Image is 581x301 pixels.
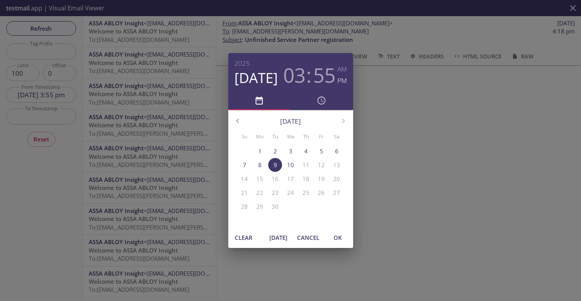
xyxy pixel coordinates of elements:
[335,147,339,155] p: 6
[237,158,251,172] button: 7
[253,144,267,158] button: 1
[234,69,278,86] button: [DATE]
[274,147,277,155] p: 2
[337,63,347,75] button: AM
[329,233,347,243] span: OK
[287,161,294,169] p: 10
[337,75,347,86] button: PM
[330,133,344,141] span: Sa
[243,161,246,169] p: 7
[258,147,262,155] p: 1
[268,144,282,158] button: 2
[258,161,262,169] p: 8
[299,133,313,141] span: Th
[268,158,282,172] button: 9
[237,133,251,141] span: Su
[247,116,334,126] p: [DATE]
[325,230,350,245] button: OK
[284,144,297,158] button: 3
[234,58,250,69] button: 2025
[304,147,308,155] p: 4
[284,158,297,172] button: 10
[297,233,319,243] span: Cancel
[269,233,288,243] span: [DATE]
[283,63,305,86] button: 03
[330,144,344,158] button: 6
[253,133,267,141] span: Mo
[266,230,291,245] button: [DATE]
[294,230,322,245] button: Cancel
[299,144,313,158] button: 4
[289,147,292,155] p: 3
[231,230,256,245] button: Clear
[314,133,328,141] span: Fr
[274,161,277,169] p: 9
[234,233,253,243] span: Clear
[253,158,267,172] button: 8
[320,147,323,155] p: 5
[314,144,328,158] button: 5
[268,133,282,141] span: Tu
[306,63,312,86] h3: :
[313,63,335,86] button: 55
[284,133,297,141] span: We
